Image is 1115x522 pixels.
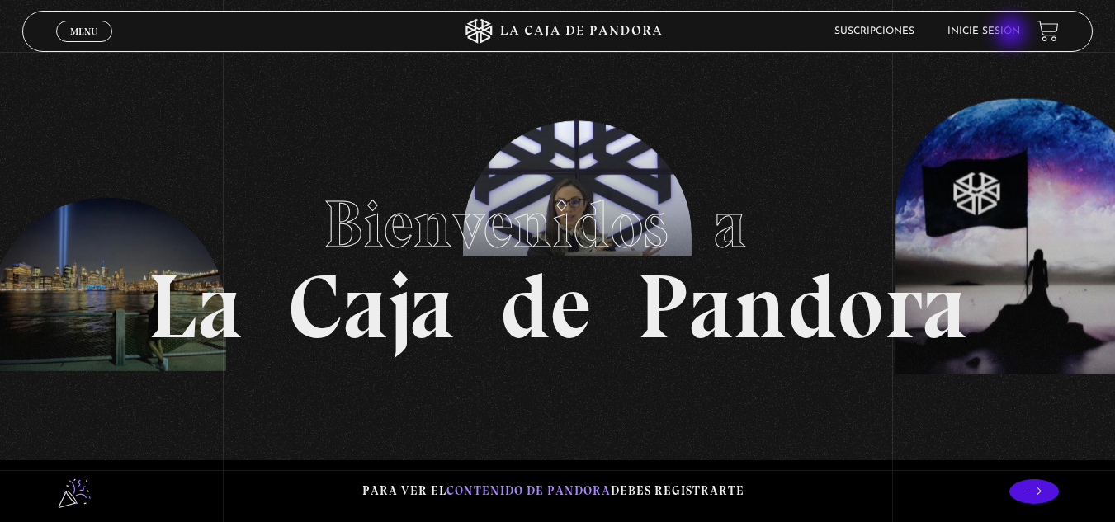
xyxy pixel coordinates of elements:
span: Menu [70,26,97,36]
h1: La Caja de Pandora [148,171,967,352]
a: View your shopping cart [1037,20,1059,42]
span: Cerrar [64,40,103,51]
a: Suscripciones [834,26,914,36]
a: Inicie sesión [947,26,1020,36]
span: Bienvenidos a [324,185,792,264]
p: Para ver el debes registrarte [362,480,744,502]
span: contenido de Pandora [446,483,611,498]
